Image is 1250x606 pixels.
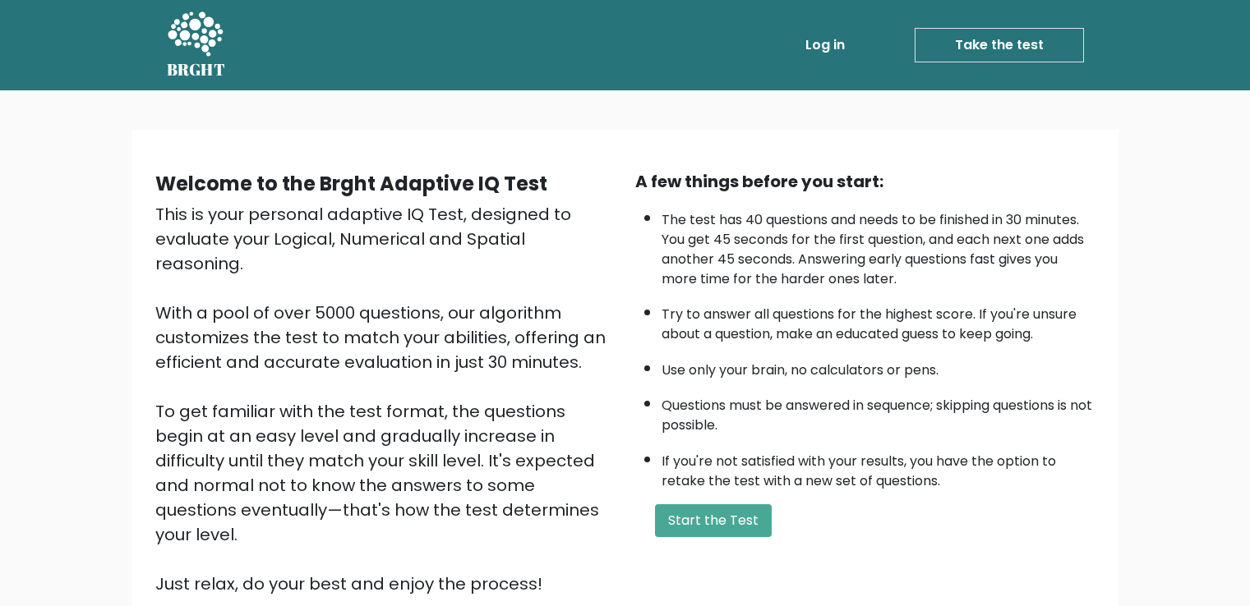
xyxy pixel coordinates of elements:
a: Take the test [915,28,1084,62]
li: Use only your brain, no calculators or pens. [662,352,1095,380]
li: If you're not satisfied with your results, you have the option to retake the test with a new set ... [662,443,1095,491]
a: Log in [799,29,851,62]
li: Try to answer all questions for the highest score. If you're unsure about a question, make an edu... [662,296,1095,344]
b: Welcome to the Brght Adaptive IQ Test [155,170,547,197]
h5: BRGHT [167,60,226,80]
li: Questions must be answered in sequence; skipping questions is not possible. [662,388,1095,435]
div: This is your personal adaptive IQ Test, designed to evaluate your Logical, Numerical and Spatial ... [155,202,616,596]
a: BRGHT [167,7,226,84]
li: The test has 40 questions and needs to be finished in 30 minutes. You get 45 seconds for the firs... [662,202,1095,289]
div: A few things before you start: [635,169,1095,194]
button: Start the Test [655,504,772,537]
